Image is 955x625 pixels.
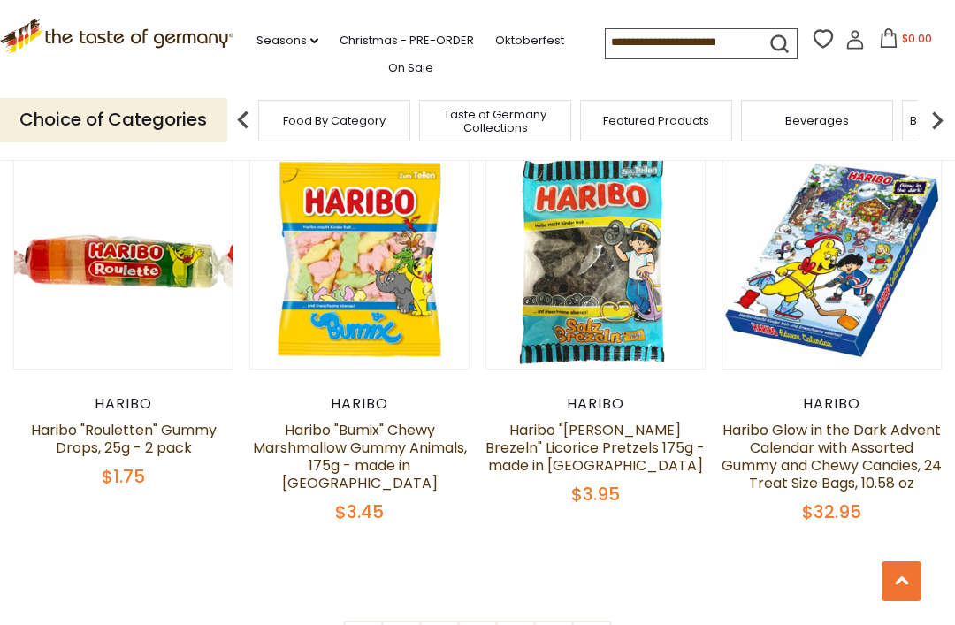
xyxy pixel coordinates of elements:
[250,150,469,369] img: Haribo
[388,58,433,78] a: On Sale
[486,150,705,369] img: Haribo
[256,31,318,50] a: Seasons
[722,395,942,413] div: Haribo
[283,114,386,127] a: Food By Category
[722,420,942,493] a: Haribo Glow in the Dark Advent Calendar with Assorted Gummy and Chewy Candies, 24 Treat Size Bags...
[785,114,849,127] a: Beverages
[335,499,384,524] span: $3.45
[31,420,217,458] a: Haribo "Rouletten" Gummy Drops, 25g - 2 pack
[249,395,470,413] div: Haribo
[495,31,564,50] a: Oktoberfest
[424,108,566,134] a: Taste of Germany Collections
[14,150,233,369] img: Haribo
[485,395,706,413] div: Haribo
[802,499,861,524] span: $32.95
[722,150,941,369] img: Haribo
[920,103,955,138] img: next arrow
[485,420,705,476] a: Haribo "[PERSON_NAME] Brezeln" Licorice Pretzels 175g - made in [GEOGRAPHIC_DATA]
[102,464,145,489] span: $1.75
[13,395,233,413] div: Haribo
[571,482,620,507] span: $3.95
[902,31,932,46] span: $0.00
[225,103,261,138] img: previous arrow
[868,28,944,55] button: $0.00
[253,420,467,493] a: Haribo "Bumix" Chewy Marshmallow Gummy Animals, 175g - made in [GEOGRAPHIC_DATA]
[340,31,474,50] a: Christmas - PRE-ORDER
[603,114,709,127] a: Featured Products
